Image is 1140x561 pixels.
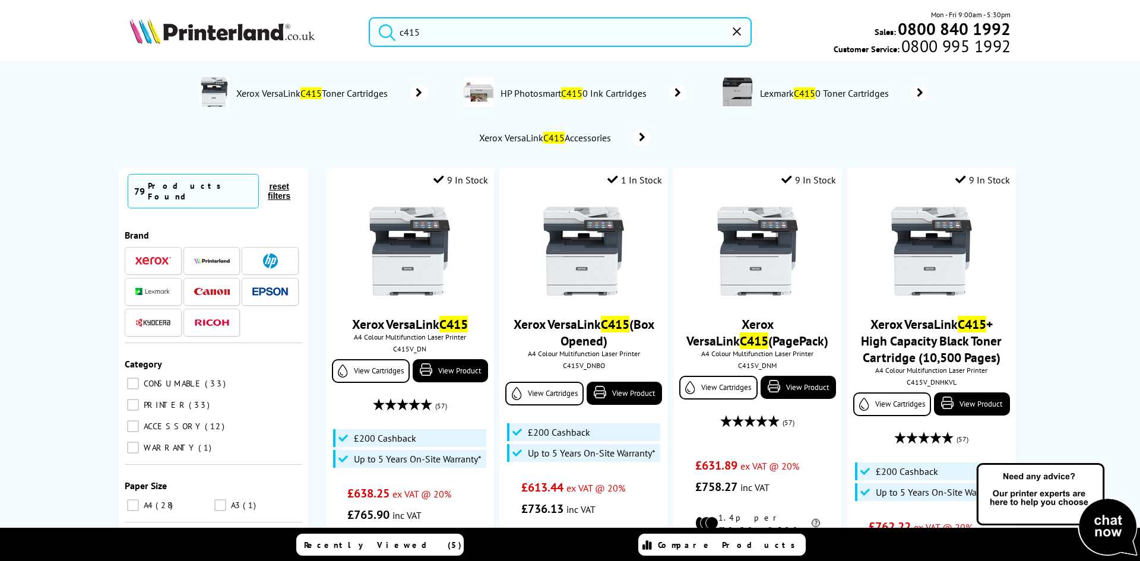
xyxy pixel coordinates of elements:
[347,486,389,501] span: £638.25
[365,207,454,296] img: Xerox-VersaLink-C415-Front-Main-Small.jpg
[354,432,416,444] span: £200 Cashback
[135,318,171,327] img: Kyocera
[875,26,896,37] span: Sales:
[794,87,815,99] mark: C415
[543,132,565,144] mark: C415
[887,207,976,296] img: Xerox-VersaLink-C415-Front-Main-Small.jpg
[587,382,662,405] a: View Product
[869,519,911,534] span: £762.22
[682,361,832,370] div: C415V_DNM
[679,376,757,400] a: View Cartridges
[127,399,139,411] input: PRINTER 33
[125,358,162,370] span: Category
[758,77,929,109] a: LexmarkC4150 Toner Cartridges
[194,319,230,326] img: Ricoh
[433,174,488,186] div: 9 In Stock
[499,87,651,99] span: HP Photosmart 0 Ink Cartridges
[695,512,821,534] li: 1.4p per mono page
[781,174,836,186] div: 9 In Stock
[135,288,171,295] img: Lexmark
[141,378,204,389] span: CONSUMABLE
[914,521,973,533] span: ex VAT @ 20%
[601,316,629,332] mark: C415
[713,207,802,296] img: Xerox-VersaLink-C415-Front-Main-Small.jpg
[304,540,462,550] span: Recently Viewed (5)
[740,460,799,472] span: ex VAT @ 20%
[876,486,1003,498] span: Up to 5 Years On-Site Warranty*
[974,461,1140,559] img: Open Live Chat window
[499,77,687,109] a: HP PhotosmartC4150 Ink Cartridges
[561,87,582,99] mark: C415
[521,501,563,516] span: £736.13
[332,359,410,383] a: View Cartridges
[141,421,204,432] span: ACCESSORY
[252,287,288,296] img: Epson
[189,400,213,410] span: 33
[758,87,893,99] span: Lexmark 0 Toner Cartridges
[477,132,615,144] span: Xerox VersaLink Accessories
[957,428,968,451] span: (57)
[194,258,230,264] img: Printerland
[955,174,1010,186] div: 9 In Stock
[856,378,1006,386] div: C415V_DNHKVL
[539,207,628,296] img: Xerox-VersaLink-C415-Front-Main-Small.jpg
[148,180,252,202] div: Products Found
[235,87,392,99] span: Xerox VersaLink Toner Cartridges
[834,40,1011,55] span: Customer Service:
[127,442,139,454] input: WARRANTY 1
[505,349,661,358] span: A4 Colour Multifunction Laser Printer
[392,509,422,521] span: inc VAT
[141,400,188,410] span: PRINTER
[876,465,938,477] span: £200 Cashback
[695,458,737,473] span: £631.89
[679,349,835,358] span: A4 Colour Multifunction Laser Printer
[354,453,482,465] span: Up to 5 Years On-Site Warranty*
[761,376,836,399] a: View Product
[205,378,229,389] span: 33
[439,316,468,332] mark: C415
[332,332,488,341] span: A4 Colour Multifunction Laser Printer
[958,316,986,332] mark: C415
[723,77,752,107] img: C4150-conspage.jpg
[853,366,1009,375] span: A4 Colour Multifunction Laser Printer
[127,420,139,432] input: ACCESSORY 12
[228,500,242,511] span: A3
[695,479,737,495] span: £758.27
[740,332,768,349] mark: C415
[528,426,590,438] span: £200 Cashback
[335,344,485,353] div: C415V_DN
[508,361,658,370] div: C415V_DNBO
[740,481,769,493] span: inc VAT
[199,77,229,107] img: Xerox-VersaLink-C415-DeptImage.jpg
[347,507,389,522] span: £765.90
[369,17,752,47] input: Search product or brand
[861,316,1002,366] a: Xerox VersaLinkC415+ High Capacity Black Toner Cartridge (10,500 Pages)
[477,129,651,146] a: Xerox VersaLinkC415Accessories
[125,229,149,241] span: Brand
[898,18,1011,40] b: 0800 840 1992
[658,540,802,550] span: Compare Products
[413,359,488,382] a: View Product
[521,480,563,495] span: £613.44
[686,316,828,349] a: Xerox VersaLinkC415(PagePack)
[464,77,493,107] img: PhotosmartC4100-conspage.jpg
[127,499,139,511] input: A4 28
[259,181,299,201] button: reset filters
[141,442,197,453] span: WARRANTY
[607,174,662,186] div: 1 In Stock
[214,499,226,511] input: A3 1
[896,23,1011,34] a: 0800 840 1992
[566,482,625,494] span: ex VAT @ 20%
[243,500,259,511] span: 1
[129,18,315,44] img: Printerland Logo
[205,421,227,432] span: 12
[263,253,278,268] img: HP
[931,9,1011,20] span: Mon - Fri 9:00am - 5:30pm
[514,316,654,349] a: Xerox VersaLinkC415(Box Opened)
[134,185,145,197] span: 79
[934,392,1009,416] a: View Product
[129,18,354,46] a: Printerland Logo
[194,288,230,296] img: Canon
[235,77,428,109] a: Xerox VersaLinkC415Toner Cartridges
[900,40,1011,52] span: 0800 995 1992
